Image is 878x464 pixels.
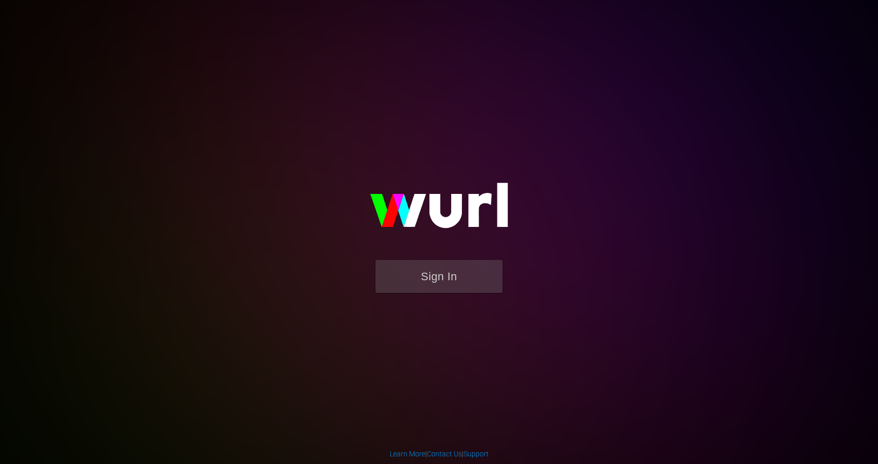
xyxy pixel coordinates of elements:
a: Contact Us [427,450,462,458]
div: | | [390,449,489,459]
img: wurl-logo-on-black-223613ac3d8ba8fe6dc639794a292ebdb59501304c7dfd60c99c58986ef67473.svg [337,161,541,259]
a: Learn More [390,450,425,458]
button: Sign In [375,260,503,293]
a: Support [463,450,489,458]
